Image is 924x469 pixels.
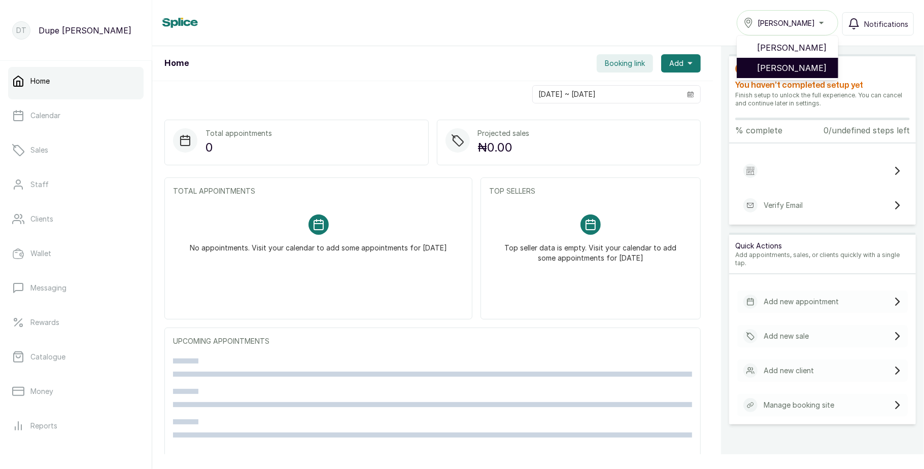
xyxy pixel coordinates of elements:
[824,124,910,136] p: 0/undefined steps left
[489,186,692,196] p: TOP SELLERS
[8,101,144,130] a: Calendar
[30,248,51,259] p: Wallet
[30,214,53,224] p: Clients
[8,170,144,199] a: Staff
[8,308,144,337] a: Rewards
[30,317,59,328] p: Rewards
[764,297,839,307] p: Add new appointment
[30,76,50,86] p: Home
[478,128,530,138] p: Projected sales
[737,35,838,80] ul: [PERSON_NAME]
[501,235,680,263] p: Top seller data is empty. Visit your calendar to add some appointments for [DATE]
[206,128,272,138] p: Total appointments
[735,79,910,91] h2: You haven’t completed setup yet
[30,386,53,396] p: Money
[16,25,26,35] p: DT
[478,138,530,157] p: ₦0.00
[597,54,653,73] button: Booking link
[735,251,910,267] p: Add appointments, sales, or clients quickly with a single tap.
[669,58,683,68] span: Add
[30,179,49,190] p: Staff
[30,111,60,121] p: Calendar
[661,54,701,73] button: Add
[8,343,144,371] a: Catalogue
[173,336,692,346] p: UPCOMING APPOINTMENTS
[842,12,914,35] button: Notifications
[8,412,144,440] a: Reports
[764,400,834,410] p: Manage booking site
[735,91,910,107] p: Finish setup to unlock the full experience. You can cancel and continue later in settings.
[605,58,645,68] span: Booking link
[30,421,57,431] p: Reports
[173,186,464,196] p: TOTAL APPOINTMENTS
[737,10,838,35] button: [PERSON_NAME]
[8,67,144,95] a: Home
[8,377,144,406] a: Money
[8,205,144,233] a: Clients
[30,145,48,155] p: Sales
[206,138,272,157] p: 0
[764,200,803,210] p: Verify Email
[757,62,830,74] span: [PERSON_NAME]
[8,274,144,302] a: Messaging
[30,283,66,293] p: Messaging
[30,352,65,362] p: Catalogue
[190,235,447,253] p: No appointments. Visit your calendar to add some appointments for [DATE]
[758,18,815,28] span: [PERSON_NAME]
[764,366,814,376] p: Add new client
[764,331,809,341] p: Add new sale
[735,124,782,136] p: % complete
[735,241,910,251] p: Quick Actions
[864,19,908,29] span: Notifications
[164,57,189,69] h1: Home
[533,86,681,103] input: Select date
[687,91,694,98] svg: calendar
[8,136,144,164] a: Sales
[757,42,830,54] span: [PERSON_NAME]
[39,24,131,37] p: Dupe [PERSON_NAME]
[8,239,144,268] a: Wallet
